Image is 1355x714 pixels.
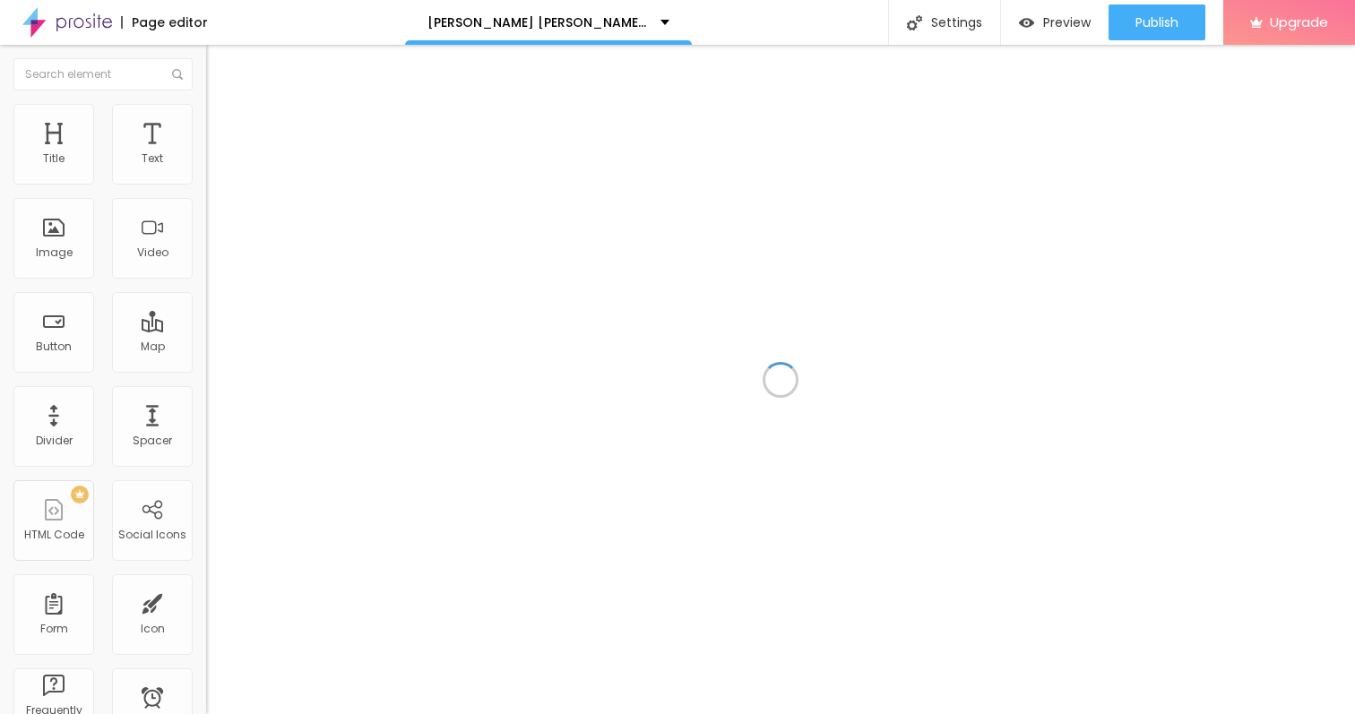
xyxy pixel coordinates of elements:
div: Page editor [121,16,208,29]
img: view-1.svg [1019,15,1034,30]
div: Divider [36,434,73,447]
div: Spacer [133,434,172,447]
div: Image [36,246,73,259]
div: Text [142,152,163,165]
div: Form [40,623,68,635]
button: Preview [1001,4,1109,40]
p: [PERSON_NAME] [PERSON_NAME] & Company P.L [427,16,647,29]
input: Search element [13,58,193,90]
span: Publish [1135,15,1178,30]
div: Map [141,340,165,353]
img: Icone [907,15,922,30]
div: Title [43,152,65,165]
button: Publish [1109,4,1205,40]
div: Icon [141,623,165,635]
span: Upgrade [1270,14,1328,30]
span: Preview [1043,15,1091,30]
div: Video [137,246,168,259]
div: Social Icons [118,529,186,541]
img: Icone [172,69,183,80]
div: HTML Code [24,529,84,541]
div: Button [36,340,72,353]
